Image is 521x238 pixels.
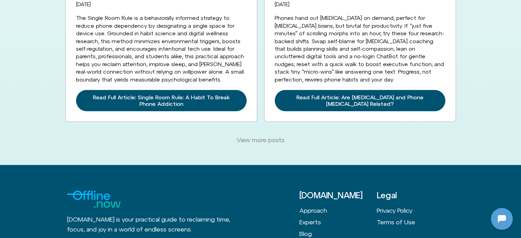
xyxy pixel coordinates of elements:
[84,94,238,107] span: Read Full Article: Single Room Rule: A Habit To Break Phone Addiction
[108,3,120,15] svg: Restart Conversation Button
[67,191,121,208] img: offline.now
[283,94,437,107] span: Read Full Article: Are [MEDICAL_DATA] and Phone [MEDICAL_DATA] Related?
[20,4,105,13] h2: [DOMAIN_NAME]
[299,191,377,200] h3: [DOMAIN_NAME]
[275,2,289,8] a: [DATE]
[299,216,377,228] a: Experts
[76,14,247,83] div: The Single Room Rule is a behaviorally informed strategy to reduce phone dependency by designatin...
[120,3,131,15] svg: Close Chatbot Button
[299,205,377,216] a: Approach
[377,191,454,200] h3: Legal
[377,216,454,228] a: Terms of Use
[76,2,91,8] a: [DATE]
[117,176,128,187] svg: Voice Input Button
[377,205,454,216] a: Privacy Policy
[67,216,230,233] span: [DOMAIN_NAME] is your practical guide to reclaiming time, focus, and joy in a world of endless sc...
[237,136,285,144] span: View more posts
[6,3,17,14] img: N5FCcHC.png
[12,178,106,185] textarea: Message Input
[228,132,293,148] a: View more posts
[42,136,95,146] h1: [DOMAIN_NAME]
[2,2,135,16] button: Expand Header Button
[377,205,454,228] nav: Menu
[76,1,91,7] time: [DATE]
[76,90,247,111] a: Read more about Single Room Rule: A Habit To Break Phone Addiction
[491,208,513,230] iframe: Botpress
[275,90,445,111] a: Read more about Are ADHD and Phone Procrastination Related?
[275,14,445,83] div: Phones hand out [MEDICAL_DATA] on demand, perfect for [MEDICAL_DATA] brains, but brutal for produ...
[275,1,289,7] time: [DATE]
[55,101,82,129] img: N5FCcHC.png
